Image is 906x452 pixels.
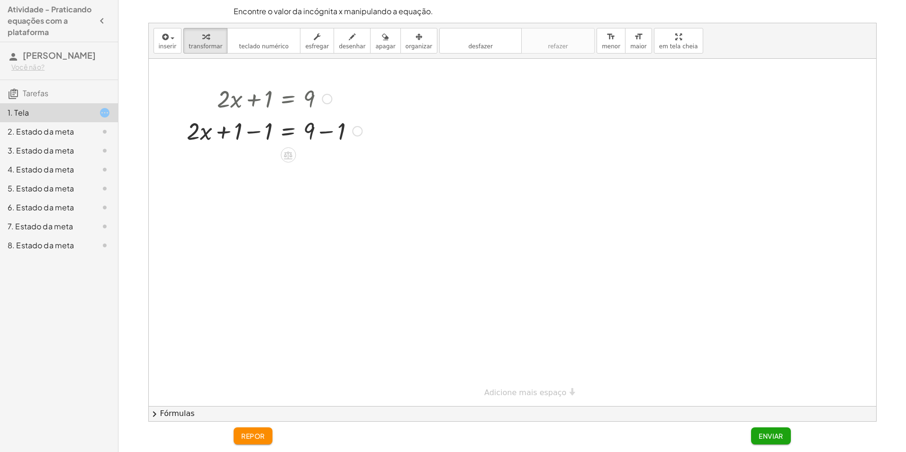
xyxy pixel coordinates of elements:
div: 5. Estado da meta [8,183,84,194]
button: desfazerdesfazer [439,28,522,54]
i: Task not started. [99,183,110,194]
button: chevron_rightFórmulas [149,406,876,421]
i: Task not started. [99,126,110,137]
font: Fórmulas [160,408,195,419]
div: 8. Estado da meta [8,240,84,251]
i: teclado [232,31,295,43]
button: organizar [400,28,438,54]
div: 6. Estado da meta [8,202,84,213]
span: chevron_right [149,408,160,420]
button: tecladoteclado numérico [227,28,300,54]
button: desenhar [334,28,371,54]
div: 3. Estado da meta [8,145,84,156]
span: Adicione mais espaço [484,388,566,397]
span: em tela cheia [659,43,698,50]
i: Task not started. [99,164,110,175]
span: teclado numérico [239,43,289,50]
button: inserir [154,28,182,54]
button: apagar [370,28,400,54]
span: Tarefas [23,88,48,98]
span: apagar [375,43,395,50]
span: organizar [406,43,433,50]
button: Enviar [751,427,791,444]
button: format_sizemaior [625,28,652,54]
div: 4. Estado da meta [8,164,84,175]
i: Task not started. [99,240,110,251]
i: desfazer [444,31,516,43]
div: 1. Tela [8,107,84,118]
i: format_size [634,31,643,43]
div: Apply the same math to both sides of the equation [281,147,296,163]
font: repor [241,432,265,440]
h4: Atividade - Praticando equações com a plataforma [8,4,93,38]
i: refazer [526,31,589,43]
i: Task started. [99,107,110,118]
span: [PERSON_NAME] [23,50,96,61]
span: transformar [189,43,222,50]
i: Task not started. [99,221,110,232]
i: Task not started. [99,202,110,213]
button: esfregar [300,28,334,54]
div: 7. Estado da meta [8,221,84,232]
span: desenhar [339,43,365,50]
div: 2. Estado da meta [8,126,84,137]
span: inserir [159,43,177,50]
font: Enviar [759,432,783,440]
button: format_sizemenor [597,28,625,54]
span: refazer [548,43,568,50]
button: transformar [183,28,227,54]
span: desfazer [468,43,492,50]
i: format_size [607,31,616,43]
font: Você não? [11,63,45,71]
button: repor [234,427,272,444]
i: Task not started. [99,145,110,156]
button: em tela cheia [654,28,703,54]
p: Encontre o valor da incógnita x manipulando a equação. [234,6,791,17]
span: menor [602,43,620,50]
span: maior [630,43,647,50]
button: refazerrefazer [521,28,595,54]
span: esfregar [305,43,329,50]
